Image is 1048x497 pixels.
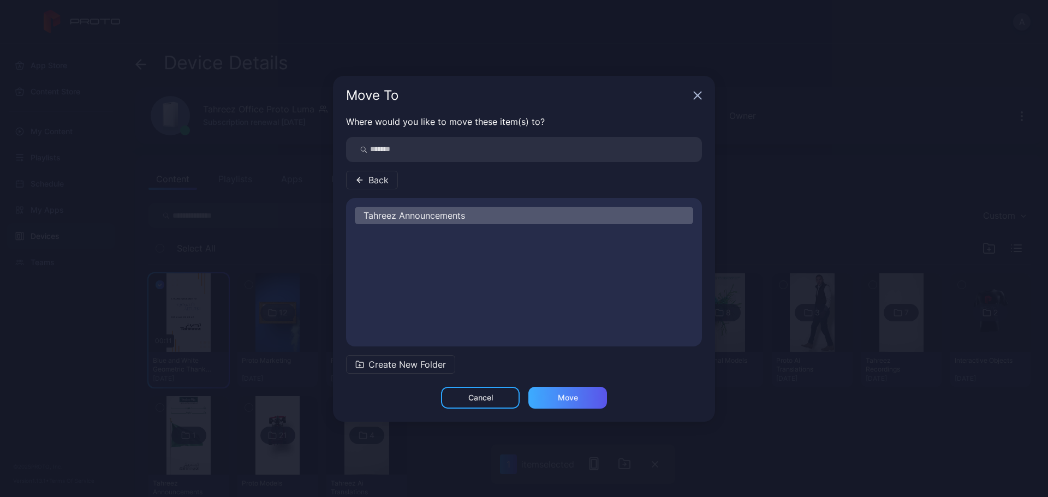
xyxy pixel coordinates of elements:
[346,89,689,102] div: Move To
[368,173,389,187] span: Back
[364,209,465,222] span: Tahreez Announcements
[468,393,493,402] div: Cancel
[558,393,578,402] div: Move
[441,387,520,409] button: Cancel
[346,171,398,189] button: Back
[346,115,702,128] p: Where would you like to move these item(s) to?
[528,387,607,409] button: Move
[368,358,446,371] span: Create New Folder
[346,355,455,374] button: Create New Folder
